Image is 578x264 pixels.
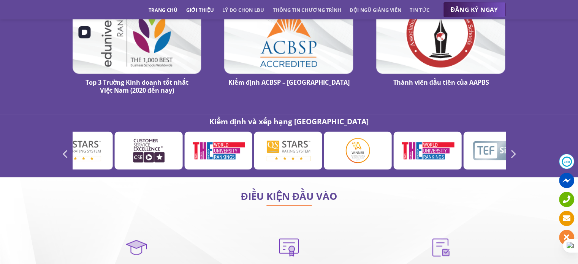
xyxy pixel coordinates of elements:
[59,147,73,161] button: Previous
[222,3,264,17] a: Lý do chọn LBU
[73,192,506,200] h2: ĐIỀU KIỆN ĐẦU VÀO
[443,2,506,17] a: ĐĂNG KÝ NGAY
[410,3,429,17] a: Tin tức
[186,3,214,17] a: Giới thiệu
[350,3,401,17] a: Đội ngũ giảng viên
[76,78,198,94] h4: Top 3 Trường Kinh doanh tốt nhất Việt Nam (2020 đến nay)
[228,78,350,86] h4: Kiểm định ACBSP – [GEOGRAPHIC_DATA]
[149,3,177,17] a: Trang chủ
[451,5,498,14] span: ĐĂNG KÝ NGAY
[380,78,502,86] h4: Thành viên đầu tiên của AAPBS
[209,116,369,126] strong: Kiểm định và xếp hạng [GEOGRAPHIC_DATA]
[506,147,519,161] button: Next
[273,3,342,17] a: Thông tin chương trình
